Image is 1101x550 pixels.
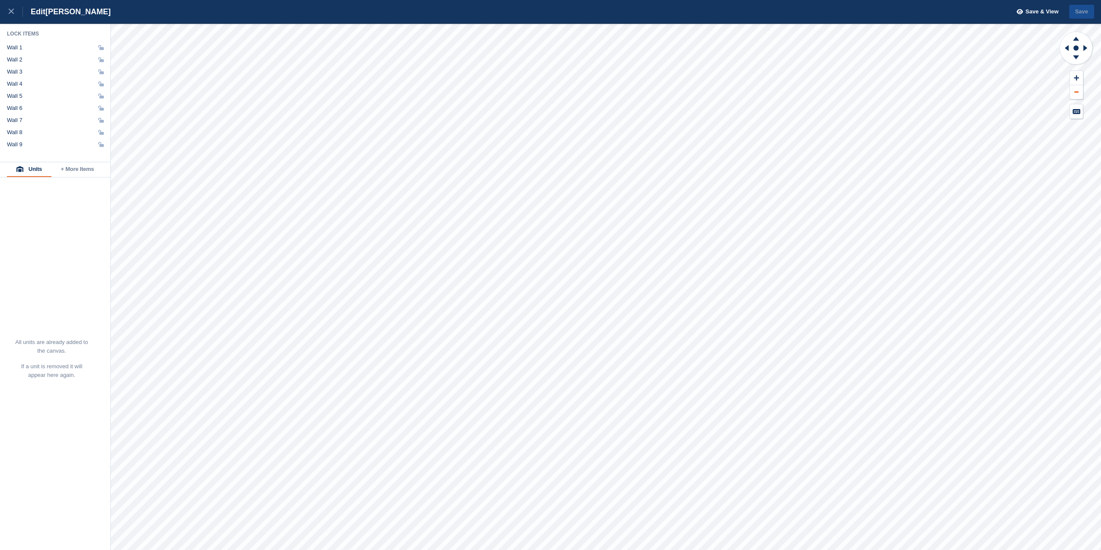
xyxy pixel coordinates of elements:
button: Save [1069,5,1094,19]
div: Wall 4 [7,80,22,87]
button: Zoom Out [1070,85,1083,100]
button: Zoom In [1070,71,1083,85]
button: Keyboard Shortcuts [1070,104,1083,119]
div: Lock Items [7,30,104,37]
div: Wall 5 [7,93,22,100]
p: All units are already added to the canvas. [15,338,89,355]
div: Wall 1 [7,44,22,51]
button: Save & View [1012,5,1059,19]
span: Save & View [1025,7,1058,16]
div: Wall 2 [7,56,22,63]
div: Wall 8 [7,129,22,136]
div: Edit [PERSON_NAME] [23,6,111,17]
button: Units [7,162,51,177]
div: Wall 6 [7,105,22,112]
div: Wall 3 [7,68,22,75]
p: If a unit is removed it will appear here again. [15,362,89,380]
div: Wall 9 [7,141,22,148]
div: Wall 7 [7,117,22,124]
button: + More Items [51,162,103,177]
